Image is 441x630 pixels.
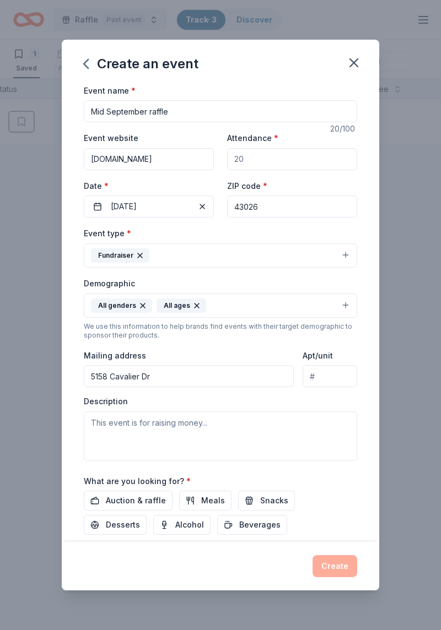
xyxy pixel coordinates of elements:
[153,515,211,535] button: Alcohol
[84,365,294,387] input: Enter a US address
[227,148,357,170] input: 20
[84,85,136,96] label: Event name
[106,518,140,531] span: Desserts
[260,494,288,507] span: Snacks
[84,148,214,170] input: https://www...
[91,298,152,313] div: All genders
[227,195,357,218] input: 12345 (U.S. only)
[84,476,191,487] label: What are you looking for?
[179,491,232,510] button: Meals
[84,515,147,535] button: Desserts
[157,298,206,313] div: All ages
[217,515,287,535] button: Beverages
[84,181,214,192] label: Date
[84,491,173,510] button: Auction & raffle
[84,100,357,122] input: Spring Fundraiser
[84,294,357,318] button: All gendersAll ages
[238,491,295,510] button: Snacks
[84,55,198,73] div: Create an event
[330,122,357,135] div: 20 /100
[84,243,357,268] button: Fundraiser
[84,133,138,144] label: Event website
[239,518,281,531] span: Beverages
[227,181,267,192] label: ZIP code
[91,248,149,263] div: Fundraiser
[84,396,128,407] label: Description
[106,494,166,507] span: Auction & raffle
[303,365,357,387] input: #
[227,133,278,144] label: Attendance
[201,494,225,507] span: Meals
[84,195,214,218] button: [DATE]
[175,518,204,531] span: Alcohol
[84,278,135,289] label: Demographic
[84,228,131,239] label: Event type
[84,350,146,361] label: Mailing address
[303,350,333,361] label: Apt/unit
[84,322,357,340] div: We use this information to help brands find events with their target demographic to sponsor their...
